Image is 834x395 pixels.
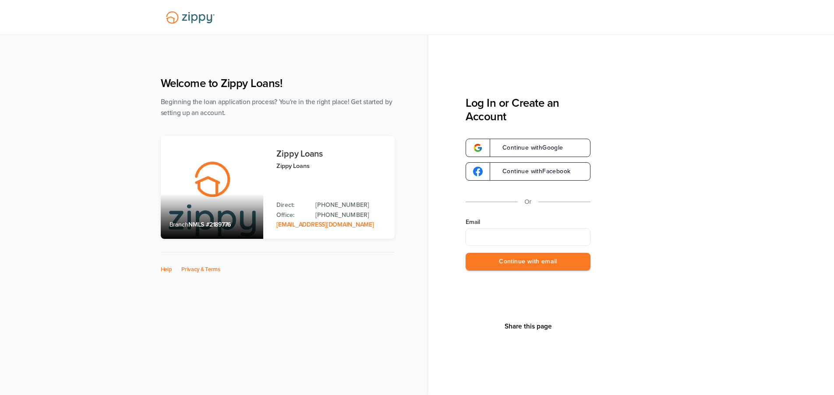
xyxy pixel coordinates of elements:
label: Email [466,218,590,227]
p: Zippy Loans [276,161,385,171]
p: Direct: [276,200,307,210]
h3: Log In or Create an Account [466,96,590,123]
a: Email Address: zippyguide@zippymh.com [276,221,374,228]
input: Email Address [466,228,590,246]
p: Office: [276,210,307,220]
span: NMLS #2189776 [188,221,231,228]
span: Beginning the loan application process? You're in the right place! Get started by setting up an a... [161,98,392,117]
a: Office Phone: 512-975-2947 [315,210,385,220]
a: Privacy & Terms [181,266,220,273]
img: Lender Logo [161,7,220,28]
span: Branch [170,221,189,228]
span: Continue with Google [494,145,563,151]
a: Help [161,266,172,273]
h1: Welcome to Zippy Loans! [161,77,395,90]
button: Continue with email [466,253,590,271]
span: Continue with Facebook [494,168,570,175]
a: google-logoContinue withFacebook [466,162,590,181]
img: google-logo [473,167,483,176]
h3: Zippy Loans [276,149,385,159]
img: google-logo [473,143,483,153]
p: Or [525,196,532,207]
a: google-logoContinue withGoogle [466,139,590,157]
button: Share This Page [502,322,555,331]
a: Direct Phone: 512-975-2947 [315,200,385,210]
